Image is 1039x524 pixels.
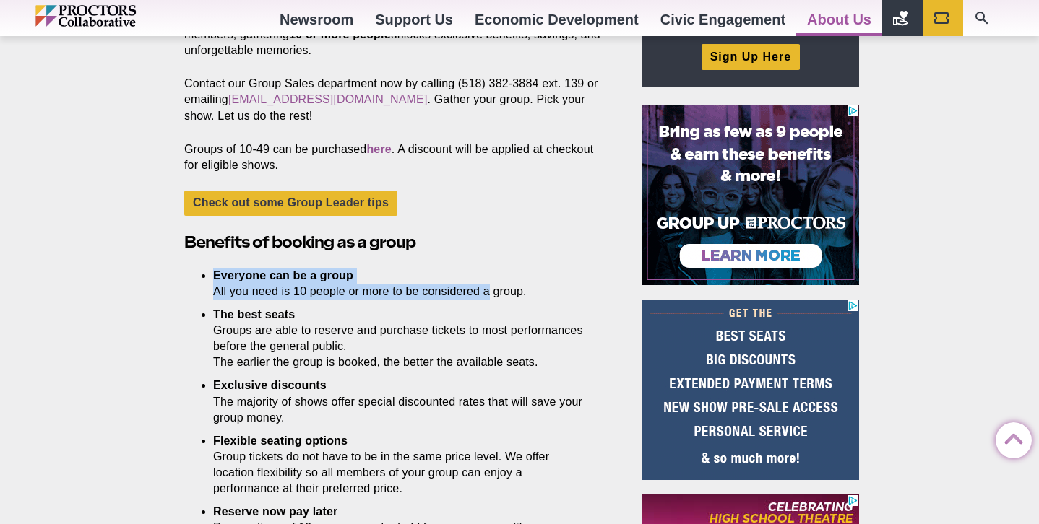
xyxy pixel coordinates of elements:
a: Back to Top [996,423,1025,452]
iframe: Advertisement [642,300,859,480]
strong: Exclusive discounts [213,379,327,391]
li: Groups are able to reserve and purchase tickets to most performances before the general public. T... [213,307,587,370]
img: Proctors logo [35,5,198,27]
p: Groups of 10-49 can be purchased . A discount will be applied at checkout for eligible shows. [184,141,609,173]
h2: Benefits of booking as a group [184,231,609,253]
iframe: Advertisement [642,105,859,285]
strong: Flexible seating options [213,435,348,447]
strong: Everyone can be a group [213,269,353,281]
li: All you need is 10 people or more to be considered a group. [213,268,587,300]
a: Check out some Group Leader tips [184,191,397,216]
a: here [366,143,391,155]
li: Group tickets do not have to be in the same price level. We offer location flexibility so all mem... [213,433,587,497]
strong: The best seats [213,308,295,320]
strong: Reserve now pay later [213,505,337,518]
a: [EMAIL_ADDRESS][DOMAIN_NAME] [228,93,428,105]
p: Contact our Group Sales department now by calling (518) 382-3884 ext. 139 or emailing . Gather yo... [184,76,609,123]
a: Sign Up Here [702,44,800,69]
li: The majority of shows offer special discounted rates that will save your group money. [213,377,587,425]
